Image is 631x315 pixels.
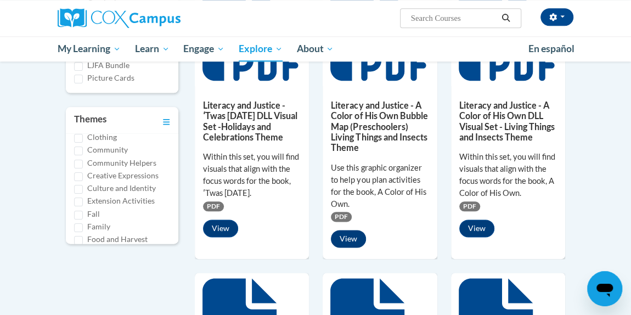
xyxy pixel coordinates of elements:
h5: Literacy and Justice - A Color of His Own DLL Visual Set - Living Things and Insects Theme [459,100,557,142]
button: View [459,220,494,237]
input: Search Courses [410,12,498,25]
a: Engage [176,36,232,61]
img: Cox Campus [58,8,181,28]
label: Community Helpers [87,157,156,169]
a: My Learning [50,36,128,61]
label: Community [87,144,128,156]
label: Family [87,221,110,233]
label: Creative Expressions [87,170,159,182]
button: View [203,220,238,237]
a: About [290,36,341,61]
label: Clothing [87,131,117,143]
span: Explore [239,42,283,55]
a: Toggle collapse [163,113,170,128]
label: Fall [87,208,100,220]
a: En español [521,37,582,60]
div: Within this set, you will find visuals that align with the focus words for the book, ʹTwas [DATE]. [203,151,301,199]
h5: Literacy and Justice - A Color of His Own Bubble Map (Preschoolers) Living Things and Insects Theme [331,100,429,153]
iframe: Button to launch messaging window [587,271,622,306]
a: Learn [128,36,177,61]
label: LJFA Bundle [87,59,129,71]
h5: Literacy and Justice - ʹTwas [DATE] DLL Visual Set -Holidays and Celebrations Theme [203,100,301,142]
h3: Themes [74,113,106,128]
label: Culture and Identity [87,182,156,194]
label: Food and Harvest [87,233,148,245]
span: My Learning [58,42,121,55]
span: PDF [331,212,352,222]
a: Explore [232,36,290,61]
span: Engage [183,42,224,55]
label: Picture Cards [87,72,134,84]
span: En español [528,43,574,54]
span: PDF [203,201,224,211]
label: Extension Activities [87,195,155,207]
button: Account Settings [540,8,573,26]
div: Main menu [49,36,582,61]
a: Cox Campus [58,8,218,28]
span: Learn [135,42,170,55]
button: View [331,230,366,248]
div: Use this graphic organizer to help you plan activities for the book, A Color of His Own. [331,162,429,210]
div: Within this set, you will find visuals that align with the focus words for the book, A Color of H... [459,151,557,199]
span: About [296,42,334,55]
button: Search [498,12,514,25]
span: PDF [459,201,480,211]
